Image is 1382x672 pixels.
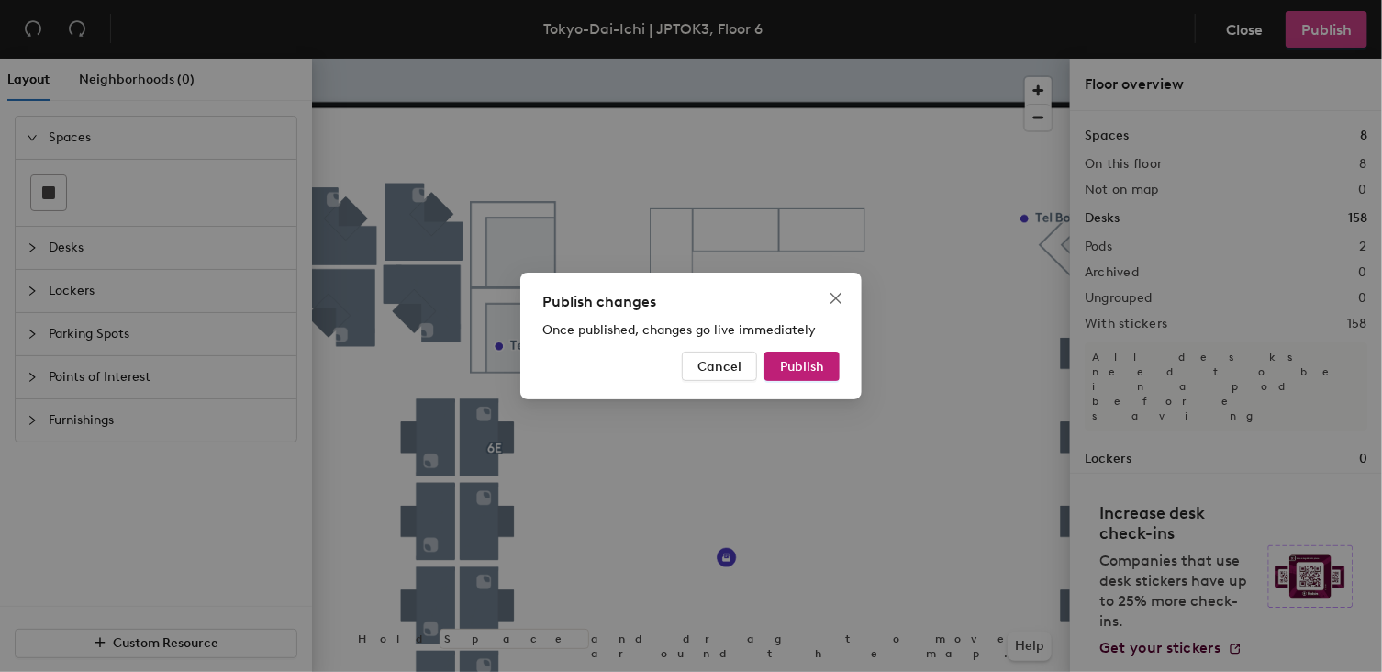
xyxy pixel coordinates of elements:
span: Publish [780,359,824,375]
span: close [829,291,843,306]
span: Once published, changes go live immediately [542,322,816,338]
span: Cancel [697,359,741,375]
button: Close [821,284,851,313]
button: Cancel [682,352,757,381]
span: Close [821,291,851,306]
div: Publish changes [542,291,840,313]
button: Publish [764,352,840,381]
